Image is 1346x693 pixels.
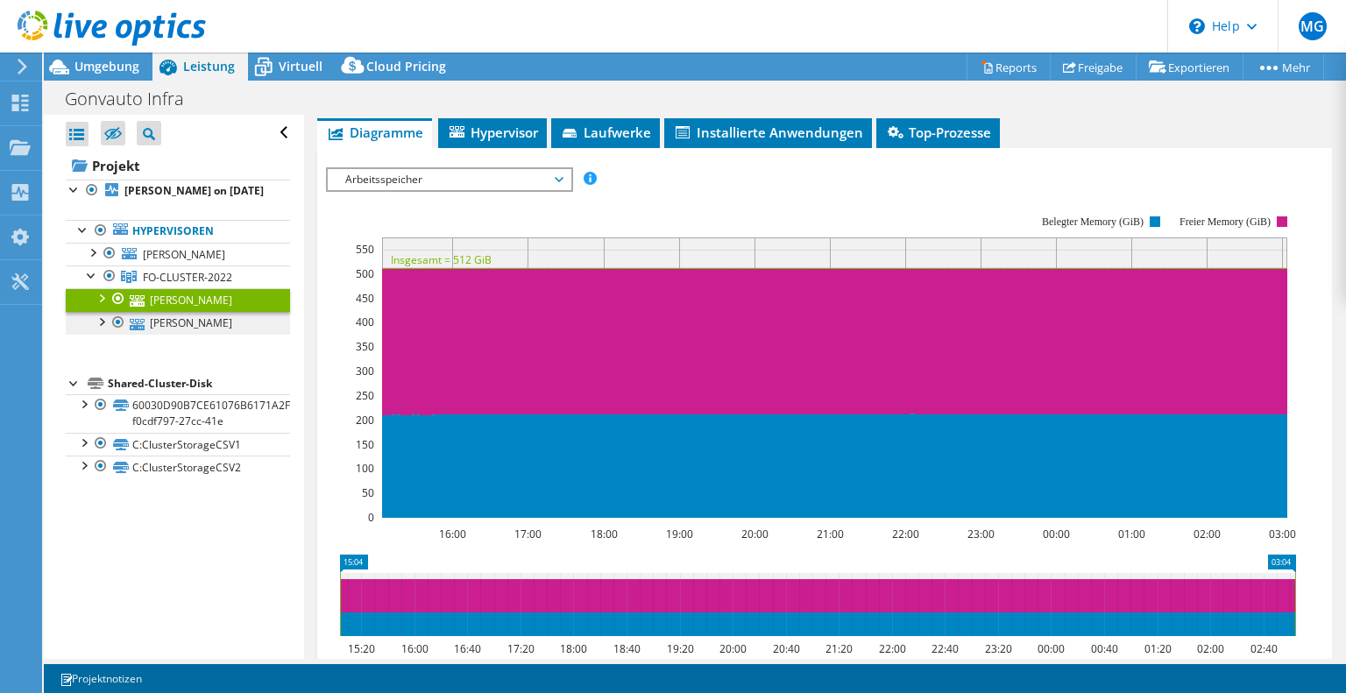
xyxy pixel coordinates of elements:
[66,152,290,180] a: Projekt
[1043,527,1070,541] text: 00:00
[143,247,225,262] span: [PERSON_NAME]
[560,124,651,141] span: Laufwerke
[362,485,374,500] text: 50
[967,53,1051,81] a: Reports
[1091,641,1118,656] text: 00:40
[1118,527,1145,541] text: 01:00
[1299,12,1327,40] span: MG
[613,641,641,656] text: 18:40
[47,668,154,689] a: Projektnotizen
[66,394,290,433] a: 60030D90B7CE61076B6171A2F61CB98B-f0cdf797-27cc-41e
[108,373,290,394] div: Shared-Cluster-Disk
[143,270,232,285] span: FO-CLUSTER-2022
[356,291,374,306] text: 450
[741,527,769,541] text: 20:00
[879,641,906,656] text: 22:00
[356,364,374,378] text: 300
[1194,527,1221,541] text: 02:00
[66,265,290,288] a: FO-CLUSTER-2022
[447,124,538,141] span: Hypervisor
[560,641,587,656] text: 18:00
[356,461,374,476] text: 100
[1136,53,1243,81] a: Exportieren
[817,527,844,541] text: 21:00
[356,388,374,403] text: 250
[66,288,290,311] a: [PERSON_NAME]
[1243,53,1324,81] a: Mehr
[356,242,374,257] text: 550
[439,527,466,541] text: 16:00
[66,243,290,265] a: [PERSON_NAME]
[514,527,542,541] text: 17:00
[356,266,374,281] text: 500
[892,527,919,541] text: 22:00
[336,169,562,190] span: Arbeitsspeicher
[985,641,1012,656] text: 23:20
[279,58,322,74] span: Virtuell
[66,220,290,243] a: Hypervisoren
[326,124,423,141] span: Diagramme
[1269,527,1296,541] text: 03:00
[57,89,211,109] h1: Gonvauto Infra
[356,413,374,428] text: 200
[401,641,429,656] text: 16:00
[667,641,694,656] text: 19:20
[356,437,374,452] text: 150
[1050,53,1137,81] a: Freigabe
[356,339,374,354] text: 350
[1189,18,1205,34] svg: \n
[673,124,863,141] span: Installierte Anwendungen
[183,58,235,74] span: Leistung
[507,641,535,656] text: 17:20
[1180,216,1271,228] text: Freier Memory (GiB)
[1144,641,1172,656] text: 01:20
[366,58,446,74] span: Cloud Pricing
[348,641,375,656] text: 15:20
[124,183,264,198] b: [PERSON_NAME] on [DATE]
[391,252,492,267] text: Insgesamt = 512 GiB
[454,641,481,656] text: 16:40
[66,456,290,478] a: C:ClusterStorageCSV2
[66,180,290,202] a: [PERSON_NAME] on [DATE]
[591,527,618,541] text: 18:00
[356,315,374,329] text: 400
[66,433,290,456] a: C:ClusterStorageCSV1
[1038,641,1065,656] text: 00:00
[1250,641,1278,656] text: 02:40
[932,641,959,656] text: 22:40
[368,510,374,525] text: 0
[1197,641,1224,656] text: 02:00
[1042,216,1144,228] text: Belegter Memory (GiB)
[967,527,995,541] text: 23:00
[719,641,747,656] text: 20:00
[885,124,991,141] span: Top-Prozesse
[825,641,853,656] text: 21:20
[74,58,139,74] span: Umgebung
[66,312,290,335] a: [PERSON_NAME]
[773,641,800,656] text: 20:40
[666,527,693,541] text: 19:00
